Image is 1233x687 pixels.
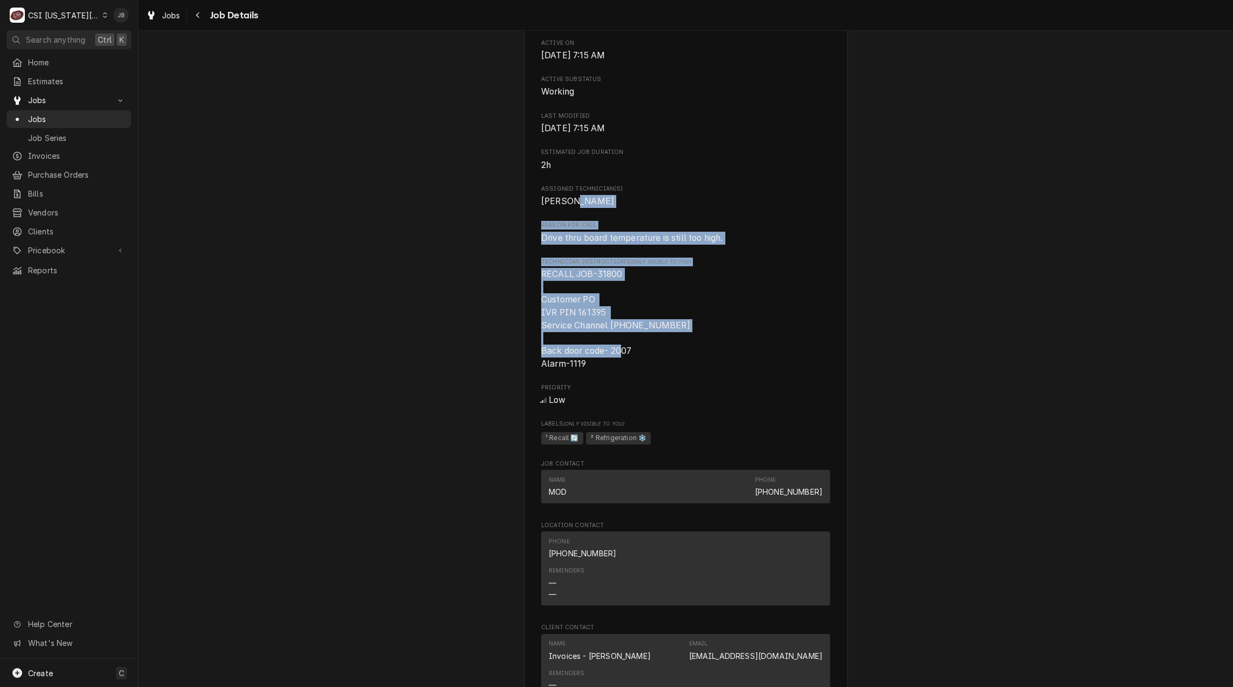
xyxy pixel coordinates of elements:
span: Job Series [28,132,126,144]
div: Priority [541,383,830,407]
span: Purchase Orders [28,169,126,180]
div: Name [549,639,651,661]
span: RECALL JOB-31800 Customer PO IVR PIN 161395 Service Channel [PHONE_NUMBER] Back door code- 2007 A... [541,269,690,368]
span: Jobs [162,10,180,21]
div: Joshua Bennett's Avatar [113,8,129,23]
div: Estimated Job Duration [541,148,830,171]
span: Assigned Technician(s) [541,185,830,193]
a: Go to Jobs [6,91,131,109]
span: Assigned Technician(s) [541,195,830,208]
span: Pricebook [28,245,110,256]
div: Job Contact [541,460,830,508]
a: Go to Pricebook [6,241,131,259]
div: Name [549,476,566,484]
div: Reminders [549,567,584,575]
span: Working [541,86,574,97]
div: Name [549,639,566,648]
span: Drive thru board temperature is still too high. [541,233,723,243]
span: Priority [541,383,830,392]
div: MOD [549,486,567,497]
span: Vendors [28,207,126,218]
a: [PHONE_NUMBER] [549,549,616,558]
div: Location Contact [541,521,830,610]
span: Active On [541,49,830,62]
span: Clients [28,226,126,237]
div: Phone [755,476,776,484]
div: Contact [541,531,830,605]
div: CSI Kansas City's Avatar [10,8,25,23]
span: Job Contact [541,460,830,468]
div: Invoices - [PERSON_NAME] [549,650,651,662]
span: Reason For Call [541,221,830,230]
div: Assigned Technician(s) [541,185,830,208]
span: K [119,34,124,45]
a: Go to What's New [6,634,131,652]
div: — [549,589,556,600]
span: [DATE] 7:15 AM [541,50,605,60]
div: Phone [755,476,823,497]
div: Location Contact List [541,531,830,610]
span: Create [28,669,53,678]
span: Last Modified [541,122,830,135]
span: Jobs [28,113,126,125]
span: Reason For Call [541,232,830,245]
button: Search anythingCtrlK [6,30,131,49]
div: C [10,8,25,23]
a: Vendors [6,204,131,221]
span: Reports [28,265,126,276]
span: Job Details [207,8,259,23]
span: 2h [541,160,551,170]
span: [object Object] [541,268,830,370]
span: [DATE] 7:15 AM [541,123,605,133]
span: Bills [28,188,126,199]
span: Technician Instructions [541,258,830,266]
span: Priority [541,394,830,407]
span: Estimated Job Duration [541,148,830,157]
div: [object Object] [541,420,830,446]
span: Jobs [28,95,110,106]
div: [object Object] [541,258,830,370]
a: Go to Help Center [6,615,131,633]
span: Active SubStatus [541,75,830,84]
div: Job Contact List [541,470,830,508]
span: Home [28,57,126,68]
span: [PERSON_NAME] [541,196,614,206]
div: Active SubStatus [541,75,830,98]
div: Email [689,639,708,648]
div: — [549,577,556,589]
span: Location Contact [541,521,830,530]
a: Home [6,53,131,71]
div: Contact [541,470,830,503]
div: Reminders [549,669,584,678]
div: CSI [US_STATE][GEOGRAPHIC_DATA] [28,10,99,21]
a: Reports [6,261,131,279]
span: (Only Visible to You) [630,259,691,265]
a: [EMAIL_ADDRESS][DOMAIN_NAME] [689,651,823,661]
a: Jobs [6,110,131,128]
span: ¹ Recall 🔄 [541,432,583,445]
div: Low [541,394,830,407]
div: Reminders [549,567,584,600]
span: What's New [28,637,125,649]
span: Active On [541,39,830,48]
div: Active On [541,39,830,62]
span: Help Center [28,618,125,630]
span: Ctrl [98,34,112,45]
a: Purchase Orders [6,166,131,184]
span: Last Modified [541,112,830,120]
span: Invoices [28,150,126,161]
a: Estimates [6,72,131,90]
span: (Only Visible to You) [563,421,624,427]
span: Active SubStatus [541,85,830,98]
div: Email [689,639,823,661]
button: Navigate back [190,6,207,24]
span: C [119,668,124,679]
a: Job Series [6,129,131,147]
a: Invoices [6,147,131,165]
div: Phone [549,537,616,559]
div: JB [113,8,129,23]
div: Reason For Call [541,221,830,244]
span: Estimated Job Duration [541,159,830,172]
span: ² Refrigeration ❄️ [586,432,651,445]
span: Labels [541,420,830,428]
